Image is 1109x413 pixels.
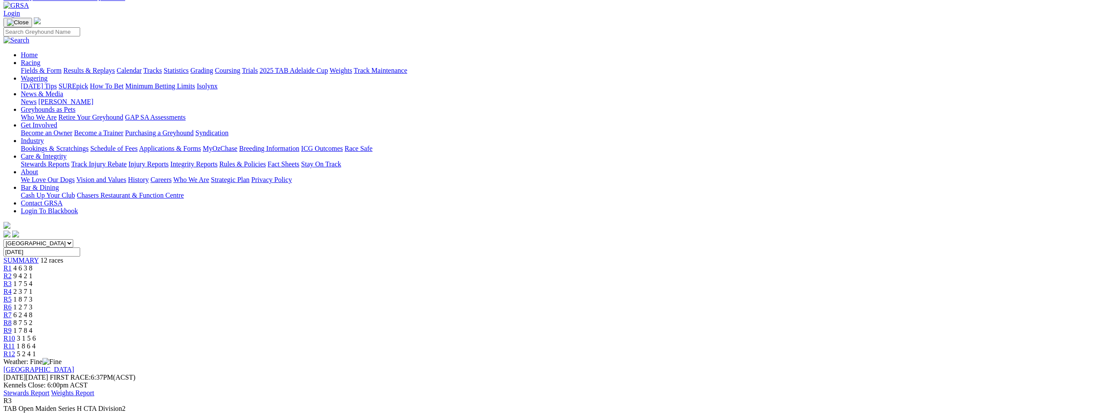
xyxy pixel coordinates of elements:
[21,184,59,191] a: Bar & Dining
[21,129,72,137] a: Become an Owner
[3,374,48,381] span: [DATE]
[21,67,1099,75] div: Racing
[3,311,12,319] a: R7
[21,106,75,113] a: Greyhounds as Pets
[3,288,12,295] span: R4
[3,389,49,397] a: Stewards Report
[21,160,69,168] a: Stewards Reports
[3,335,15,342] a: R10
[3,27,80,36] input: Search
[71,160,126,168] a: Track Injury Rebate
[259,67,328,74] a: 2025 TAB Adelaide Cup
[242,67,258,74] a: Trials
[128,176,149,183] a: History
[3,381,1099,389] div: Kennels Close: 6:00pm ACST
[3,231,10,237] img: facebook.svg
[21,199,62,207] a: Contact GRSA
[12,231,19,237] img: twitter.svg
[3,327,12,334] span: R9
[239,145,299,152] a: Breeding Information
[58,82,88,90] a: SUREpick
[21,98,1099,106] div: News & Media
[17,335,36,342] span: 3 1 5 6
[13,319,32,326] span: 8 7 5 2
[21,75,48,82] a: Wagering
[219,160,266,168] a: Rules & Policies
[195,129,228,137] a: Syndication
[21,168,38,176] a: About
[3,358,62,365] span: Weather: Fine
[301,160,341,168] a: Stay On Track
[203,145,237,152] a: MyOzChase
[3,296,12,303] a: R5
[90,82,124,90] a: How To Bet
[34,17,41,24] img: logo-grsa-white.png
[139,145,201,152] a: Applications & Forms
[21,129,1099,137] div: Get Involved
[125,129,194,137] a: Purchasing a Greyhound
[21,192,75,199] a: Cash Up Your Club
[17,350,36,358] span: 5 2 4 1
[3,350,15,358] a: R12
[38,98,93,105] a: [PERSON_NAME]
[3,257,39,264] a: SUMMARY
[21,98,36,105] a: News
[58,114,123,121] a: Retire Your Greyhound
[21,51,38,59] a: Home
[143,67,162,74] a: Tracks
[74,129,123,137] a: Become a Trainer
[3,2,29,10] img: GRSA
[13,264,32,272] span: 4 6 3 8
[3,247,80,257] input: Select date
[3,36,29,44] img: Search
[3,303,12,311] span: R6
[13,280,32,287] span: 1 7 5 4
[21,145,88,152] a: Bookings & Scratchings
[21,137,44,144] a: Industry
[63,67,115,74] a: Results & Replays
[251,176,292,183] a: Privacy Policy
[7,19,29,26] img: Close
[197,82,217,90] a: Isolynx
[164,67,189,74] a: Statistics
[3,397,12,404] span: R3
[21,82,57,90] a: [DATE] Tips
[354,67,407,74] a: Track Maintenance
[211,176,250,183] a: Strategic Plan
[21,114,1099,121] div: Greyhounds as Pets
[170,160,217,168] a: Integrity Reports
[125,82,195,90] a: Minimum Betting Limits
[13,272,32,280] span: 9 4 2 1
[3,342,15,350] a: R11
[173,176,209,183] a: Who We Are
[21,145,1099,153] div: Industry
[3,319,12,326] a: R8
[50,374,91,381] span: FIRST RACE:
[16,342,36,350] span: 1 8 6 4
[13,288,32,295] span: 2 3 7 1
[330,67,352,74] a: Weights
[21,59,40,66] a: Racing
[268,160,299,168] a: Fact Sheets
[21,207,78,215] a: Login To Blackbook
[3,272,12,280] a: R2
[3,280,12,287] a: R3
[40,257,63,264] span: 12 races
[191,67,213,74] a: Grading
[21,176,1099,184] div: About
[3,222,10,229] img: logo-grsa-white.png
[21,160,1099,168] div: Care & Integrity
[13,311,32,319] span: 6 2 4 8
[21,192,1099,199] div: Bar & Dining
[50,374,136,381] span: 6:37PM(ACST)
[21,114,57,121] a: Who We Are
[344,145,372,152] a: Race Safe
[90,145,137,152] a: Schedule of Fees
[13,327,32,334] span: 1 7 8 4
